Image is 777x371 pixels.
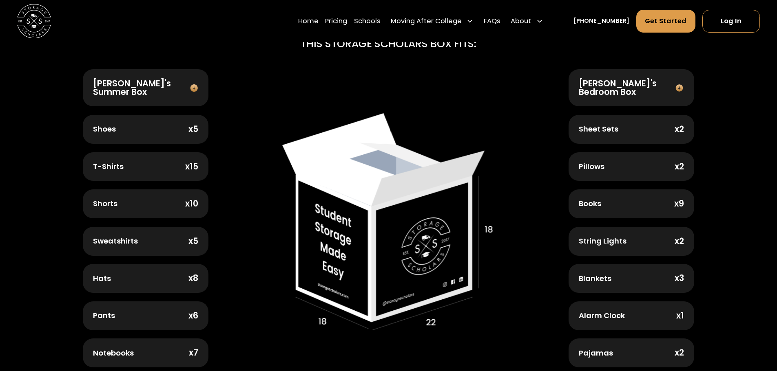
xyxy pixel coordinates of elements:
a: Log In [702,10,760,33]
div: Alarm Clock [579,312,625,319]
div: String Lights [579,237,626,245]
div: About [511,16,531,26]
a: [PHONE_NUMBER] [573,17,629,26]
div: Pants [93,312,115,319]
a: Schools [354,9,381,33]
a: FAQs [484,9,500,33]
a: Get Started [636,10,696,33]
div: Pajamas [579,349,613,357]
a: Pricing [325,9,347,33]
div: x6 [188,312,198,320]
div: x7 [189,349,198,357]
div: [PERSON_NAME]'s Summer Box [93,79,189,97]
div: Sweatshirts [93,237,138,245]
div: x15 [185,162,198,171]
div: Hats [93,275,111,282]
div: x8 [188,274,198,283]
div: Books [579,200,601,207]
div: Moving After College [391,16,462,26]
div: x5 [188,125,198,134]
div: Pillows [579,163,604,170]
div: x3 [675,274,684,283]
div: Shoes [93,125,116,133]
div: T-Shirts [93,163,124,170]
div: Blankets [579,275,611,282]
div: x2 [675,237,684,246]
div: x2 [675,162,684,171]
div: x2 [675,125,684,134]
div: About [507,9,547,33]
div: Sheet Sets [579,125,618,133]
div: x9 [674,200,684,208]
div: x2 [675,349,684,357]
div: x5 [188,237,198,246]
div: x1 [676,312,684,320]
img: Storage Scholars main logo [17,4,51,38]
div: Moving After College [387,9,477,33]
p: THIS STORAGE SCHOLARS BOX FITS: [301,36,476,51]
div: x10 [185,200,198,208]
a: Home [298,9,319,33]
div: Shorts [93,200,117,207]
div: Notebooks [93,349,134,357]
div: [PERSON_NAME]'s Bedroom Box [579,79,675,97]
